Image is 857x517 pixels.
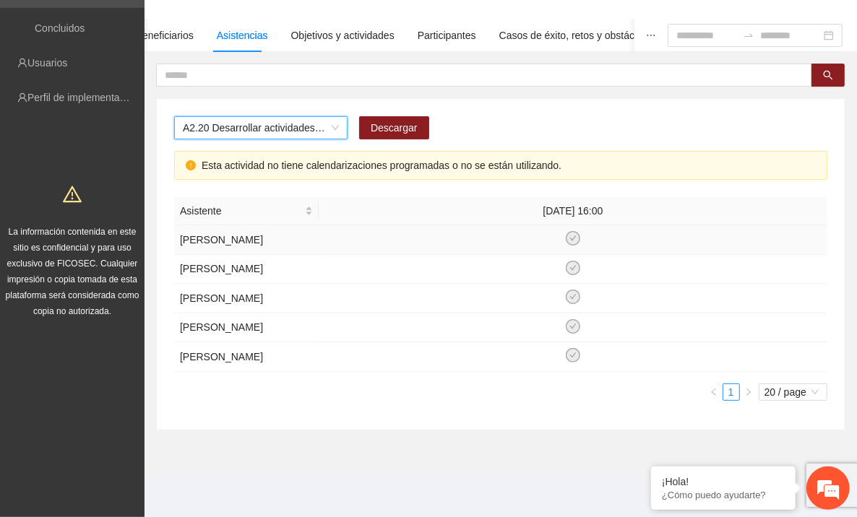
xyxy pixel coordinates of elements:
button: left [705,383,723,401]
span: right [744,388,753,396]
li: Next Page [740,383,757,401]
a: Concluidos [35,22,85,34]
div: Casos de éxito, retos y obstáculos [499,27,653,43]
div: Asistencias [217,27,268,43]
div: Esta actividad no tiene calendarizaciones programadas o no se están utilizando. [202,157,816,173]
span: exclamation-circle [186,160,196,170]
a: Perfil de implementadora [27,92,140,103]
span: 20 / page [765,384,822,400]
span: check-circle [566,348,580,362]
span: check-circle [566,261,580,275]
span: La información contenida en este sitio es confidencial y para uso exclusivo de FICOSEC. Cualquier... [6,227,139,316]
li: Previous Page [705,383,723,401]
div: Objetivos y actividades [291,27,395,43]
td: [PERSON_NAME] [174,225,319,255]
span: A2.20 Desarrollar actividades de limpieza en espacios públicos en las zonas 1 y 2 Cuauhtémoc [183,117,339,139]
li: 1 [723,383,740,401]
button: ellipsis [634,19,668,52]
span: check-circle [566,231,580,246]
div: Beneficiarios [136,27,194,43]
button: search [811,64,845,87]
span: left [710,388,718,396]
button: right [740,383,757,401]
span: Estamos en línea. [84,173,199,319]
span: Asistente [180,203,302,219]
textarea: Escriba su mensaje y pulse “Intro” [7,355,275,406]
span: to [743,30,754,41]
span: ellipsis [646,30,656,40]
td: [PERSON_NAME] [174,284,319,313]
a: Usuarios [27,57,67,69]
div: Page Size [759,383,827,401]
td: [PERSON_NAME] [174,313,319,343]
span: Descargar [371,120,418,136]
td: [PERSON_NAME] [174,342,319,372]
th: [DATE] 16:00 [319,197,827,225]
p: ¿Cómo puedo ayudarte? [662,490,785,500]
a: 1 [723,384,739,400]
span: warning [63,185,82,204]
button: Descargar [359,116,429,139]
span: swap-right [743,30,754,41]
td: [PERSON_NAME] [174,255,319,284]
span: check-circle [566,319,580,334]
span: search [823,70,833,82]
div: Minimizar ventana de chat en vivo [237,7,272,42]
div: ¡Hola! [662,476,785,487]
span: check-circle [566,290,580,304]
div: Participantes [418,27,476,43]
th: Asistente [174,197,319,225]
div: Chatee con nosotros ahora [75,74,243,92]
